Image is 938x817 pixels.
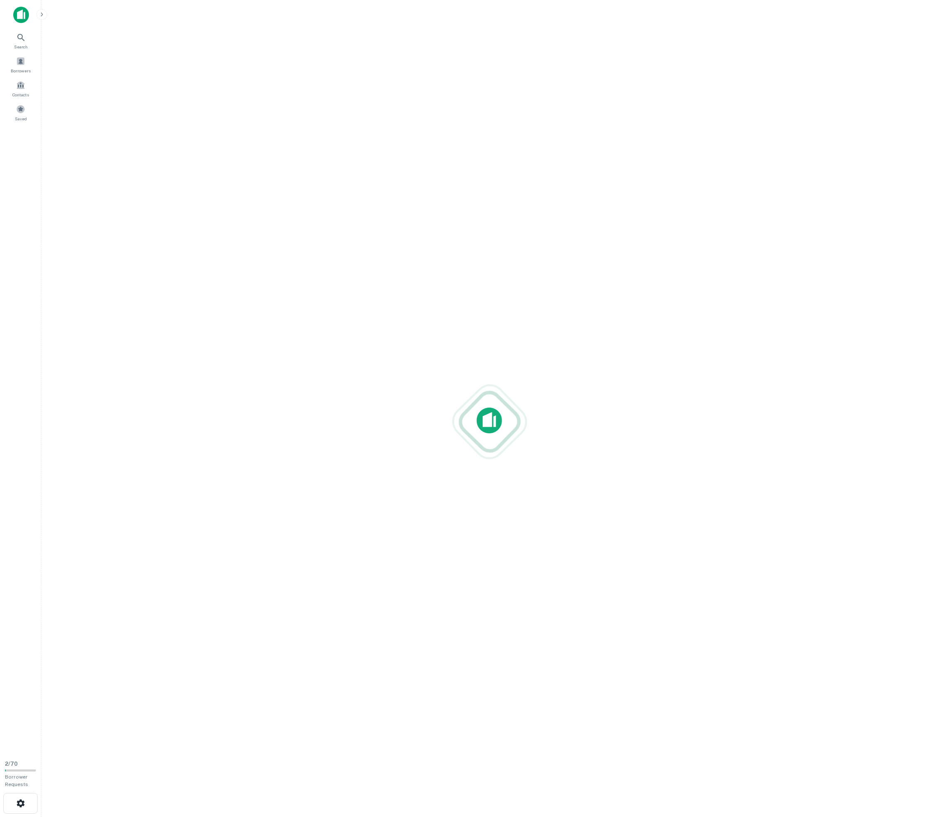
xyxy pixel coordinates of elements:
span: Saved [15,115,27,122]
img: capitalize-icon.png [13,7,29,23]
span: Borrowers [11,67,31,74]
a: Search [2,29,39,52]
a: Contacts [2,77,39,100]
a: Borrowers [2,53,39,76]
span: Search [14,43,28,50]
a: Saved [2,101,39,124]
span: Borrower Requests [5,774,28,787]
span: Contacts [12,91,29,98]
span: 2 / 70 [5,761,18,767]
